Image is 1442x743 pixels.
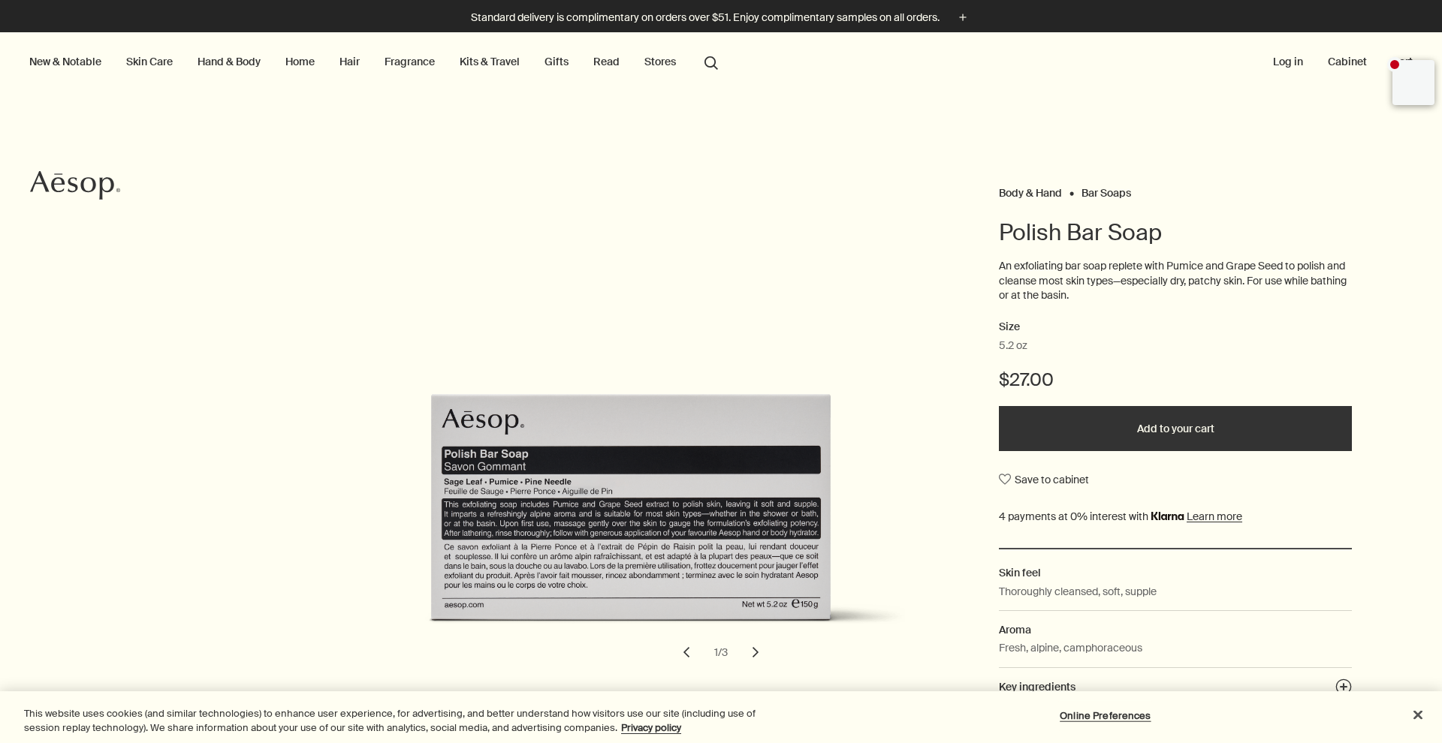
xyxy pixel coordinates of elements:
[542,52,572,71] a: Gifts
[670,636,703,669] button: previous slide
[120,249,961,669] div: Polish Bar Soap
[999,318,1352,336] h2: Size
[999,259,1352,303] p: An exfoliating bar soap replete with Pumice and Grape Seed to polish and cleanse most skin types—...
[999,680,1075,693] span: Key ingredients
[26,52,104,71] button: New & Notable
[24,706,793,735] div: This website uses cookies (and similar technologies) to enhance user experience, for advertising,...
[30,170,120,200] svg: Aesop
[282,52,318,71] a: Home
[999,583,1157,600] p: Thoroughly cleansed, soft, supple
[590,52,623,71] a: Read
[1081,186,1131,193] a: Bar Soaps
[739,636,772,669] button: next slide
[471,10,940,26] p: Standard delivery is complimentary on orders over $51. Enjoy complimentary samples on all orders.
[999,218,1352,248] h1: Polish Bar Soap
[123,52,176,71] a: Skin Care
[26,32,725,92] nav: primary
[309,249,970,650] img: Aesop Polish Bar Soap texture
[382,52,438,71] a: Fragrance
[336,52,363,71] a: Hair
[999,564,1352,581] h2: Skin feel
[999,406,1352,451] button: Add to your cart - $27.00
[999,466,1089,493] button: Save to cabinet
[698,47,725,76] button: Open search
[999,368,1054,392] span: $27.00
[26,167,124,208] a: Aesop
[999,639,1142,656] p: Fresh, alpine, camphoraceous
[641,52,679,71] button: Stores
[621,721,681,734] a: More information about your privacy, opens in a new tab
[195,52,264,71] a: Hand & Body
[1401,699,1434,732] button: Close
[1058,701,1152,731] button: Online Preferences, Opens the preference center dialog
[1335,678,1352,699] button: Key ingredients
[999,621,1352,638] h2: Aroma
[999,186,1062,193] a: Body & Hand
[999,338,1027,353] span: 5.2 oz
[457,52,523,71] a: Kits & Travel
[471,9,971,26] button: Standard delivery is complimentary on orders over $51. Enjoy complimentary samples on all orders.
